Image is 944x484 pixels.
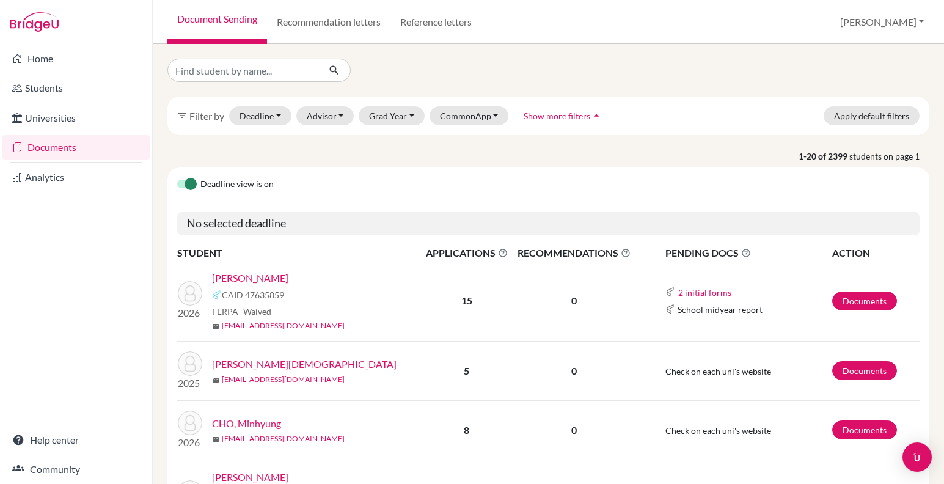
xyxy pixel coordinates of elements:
[2,106,150,130] a: Universities
[513,423,635,438] p: 0
[2,165,150,189] a: Analytics
[177,111,187,120] i: filter_list
[902,442,932,472] div: Open Intercom Messenger
[189,110,224,122] span: Filter by
[212,271,288,285] a: [PERSON_NAME]
[167,59,319,82] input: Find student by name...
[178,351,202,376] img: MALVIYA, Vaishnavi
[212,357,397,372] a: [PERSON_NAME][DEMOGRAPHIC_DATA]
[222,288,284,301] span: CAID 47635859
[2,428,150,452] a: Help center
[590,109,602,122] i: arrow_drop_up
[177,245,422,261] th: STUDENT
[832,420,897,439] a: Documents
[665,425,771,436] span: Check on each uni's website
[178,281,202,306] img: KOHLI, Devansh
[222,374,345,385] a: [EMAIL_ADDRESS][DOMAIN_NAME]
[513,364,635,378] p: 0
[678,285,732,299] button: 2 initial forms
[2,76,150,100] a: Students
[824,106,920,125] button: Apply default filters
[177,212,920,235] h5: No selected deadline
[430,106,509,125] button: CommonApp
[832,245,920,261] th: ACTION
[178,306,202,320] p: 2026
[678,303,763,316] span: School midyear report
[464,365,469,376] b: 5
[212,323,219,330] span: mail
[212,305,271,318] span: FERPA
[222,433,345,444] a: [EMAIL_ADDRESS][DOMAIN_NAME]
[665,366,771,376] span: Check on each uni's website
[178,411,202,435] img: CHO, Minhyung
[10,12,59,32] img: Bridge-U
[212,290,222,300] img: Common App logo
[229,106,291,125] button: Deadline
[835,10,929,34] button: [PERSON_NAME]
[359,106,425,125] button: Grad Year
[212,416,281,431] a: CHO, Minhyung
[464,424,469,436] b: 8
[513,246,635,260] span: RECOMMENDATIONS
[296,106,354,125] button: Advisor
[422,246,511,260] span: APPLICATIONS
[178,376,202,391] p: 2025
[200,177,274,192] span: Deadline view is on
[461,295,472,306] b: 15
[799,150,849,163] strong: 1-20 of 2399
[2,46,150,71] a: Home
[513,106,613,125] button: Show more filtersarrow_drop_up
[832,361,897,380] a: Documents
[178,435,202,450] p: 2026
[212,376,219,384] span: mail
[832,291,897,310] a: Documents
[238,306,271,317] span: - Waived
[212,436,219,443] span: mail
[665,246,831,260] span: PENDING DOCS
[524,111,590,121] span: Show more filters
[2,457,150,482] a: Community
[2,135,150,159] a: Documents
[665,304,675,314] img: Common App logo
[513,293,635,308] p: 0
[222,320,345,331] a: [EMAIL_ADDRESS][DOMAIN_NAME]
[849,150,929,163] span: students on page 1
[665,287,675,297] img: Common App logo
